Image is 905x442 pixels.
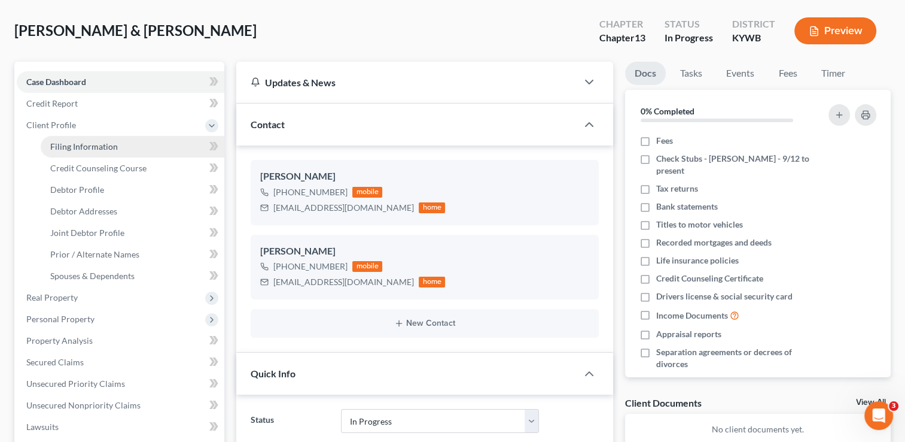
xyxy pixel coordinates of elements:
div: home [419,202,445,213]
span: Spouses & Dependents [50,271,135,281]
strong: 0% Completed [641,106,694,116]
span: Prior / Alternate Names [50,249,139,259]
a: Secured Claims [17,352,224,373]
span: Check Stubs - [PERSON_NAME] - 9/12 to present [656,153,814,177]
div: [EMAIL_ADDRESS][DOMAIN_NAME] [273,202,414,214]
a: Case Dashboard [17,71,224,93]
span: Titles to motor vehicles [656,219,743,231]
span: Unsecured Nonpriority Claims [26,400,141,410]
span: Case Dashboard [26,77,86,87]
div: [EMAIL_ADDRESS][DOMAIN_NAME] [273,276,414,288]
div: Client Documents [625,396,702,409]
a: Debtor Profile [41,179,224,201]
a: Unsecured Nonpriority Claims [17,395,224,416]
a: Property Analysis [17,330,224,352]
div: Updates & News [251,76,563,89]
div: Status [665,17,713,31]
span: Lawsuits [26,422,59,432]
a: Spouses & Dependents [41,265,224,287]
a: Filing Information [41,136,224,158]
span: Bank statements [656,201,718,213]
div: mobile [352,187,382,198]
label: Status [245,409,334,433]
span: Personal Property [26,314,95,324]
span: Debtor Addresses [50,206,117,216]
div: [PERSON_NAME] [260,244,589,259]
button: New Contact [260,319,589,328]
a: Fees [769,62,807,85]
a: Docs [625,62,666,85]
a: Events [717,62,764,85]
span: Income Documents [656,310,728,322]
div: District [732,17,775,31]
span: Tax returns [656,183,698,195]
span: Real Property [26,292,78,302]
span: Separation agreements or decrees of divorces [656,346,814,370]
span: Unsecured Priority Claims [26,379,125,389]
a: View All [856,398,886,407]
div: home [419,277,445,287]
span: Quick Info [251,368,295,379]
div: [PERSON_NAME] [260,169,589,184]
a: Joint Debtor Profile [41,222,224,244]
span: Debtor Profile [50,184,104,195]
span: Client Profile [26,120,76,130]
a: Timer [812,62,855,85]
button: Preview [794,17,876,44]
a: Tasks [671,62,712,85]
span: Recorded mortgages and deeds [656,237,772,249]
span: Appraisal reports [656,328,721,340]
p: No client documents yet. [635,423,881,435]
a: Prior / Alternate Names [41,244,224,265]
div: mobile [352,261,382,272]
span: Credit Report [26,98,78,108]
iframe: Intercom live chat [864,401,893,430]
span: Secured Claims [26,357,84,367]
span: [PERSON_NAME] & [PERSON_NAME] [14,22,257,39]
span: Joint Debtor Profile [50,228,124,238]
a: Lawsuits [17,416,224,438]
div: Chapter [599,17,645,31]
div: Chapter [599,31,645,45]
span: 3 [889,401,898,411]
span: Credit Counseling Certificate [656,273,763,284]
a: Credit Counseling Course [41,158,224,179]
span: Filing Information [50,141,118,152]
a: Debtor Addresses [41,201,224,222]
span: Contact [251,119,285,130]
span: Fees [656,135,673,147]
a: Unsecured Priority Claims [17,373,224,395]
span: Drivers license & social security card [656,290,793,302]
span: Property Analysis [26,335,93,346]
span: Credit Counseling Course [50,163,147,173]
a: Credit Report [17,93,224,114]
div: KYWB [732,31,775,45]
div: In Progress [665,31,713,45]
div: [PHONE_NUMBER] [273,186,348,198]
div: [PHONE_NUMBER] [273,261,348,273]
span: 13 [635,32,645,43]
span: Life insurance policies [656,255,739,267]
